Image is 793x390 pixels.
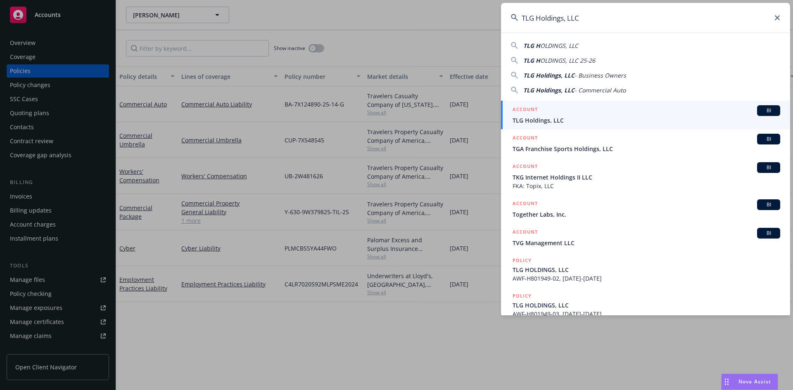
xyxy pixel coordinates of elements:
span: TLG H [523,57,540,64]
span: - Commercial Auto [575,86,626,94]
span: TKG Internet Holdings II LLC [513,173,780,182]
h5: POLICY [513,256,532,265]
span: TGA Franchise Sports Holdings, LLC [513,144,780,153]
a: POLICYTLG HOLDINGS, LLCAWF-H801949-02, [DATE]-[DATE] [501,252,790,287]
a: ACCOUNTBITKG Internet Holdings II LLCFKA: Topix, LLC [501,158,790,195]
a: ACCOUNTBITLG Holdings, LLC [501,101,790,129]
span: BI [760,164,777,171]
span: TLG Holdings, LLC [513,116,780,125]
button: Nova Assist [721,373,778,390]
a: ACCOUNTBITGA Franchise Sports Holdings, LLC [501,129,790,158]
span: BI [760,107,777,114]
span: BI [760,135,777,143]
span: TLG HOLDINGS, LLC [513,301,780,310]
div: Drag to move [722,374,732,390]
h5: ACCOUNT [513,105,538,115]
a: ACCOUNTBITogether Labs, Inc. [501,195,790,223]
input: Search... [501,3,790,33]
span: TLG Holdings, LLC [523,71,575,79]
span: TLG Holdings, LLC [523,86,575,94]
span: Together Labs, Inc. [513,210,780,219]
h5: ACCOUNT [513,162,538,172]
h5: POLICY [513,292,532,300]
span: TLG HOLDINGS, LLC [513,265,780,274]
span: Nova Assist [738,378,771,385]
span: AWF-H801949-03, [DATE]-[DATE] [513,310,780,318]
span: FKA: Topix, LLC [513,182,780,190]
span: TLG H [523,42,540,50]
h5: ACCOUNT [513,199,538,209]
span: OLDINGS, LLC 25-26 [540,57,595,64]
span: BI [760,229,777,237]
a: ACCOUNTBITVG Management LLC [501,223,790,252]
h5: ACCOUNT [513,134,538,144]
span: TVG Management LLC [513,239,780,247]
a: POLICYTLG HOLDINGS, LLCAWF-H801949-03, [DATE]-[DATE] [501,287,790,323]
span: - Business Owners [575,71,626,79]
h5: ACCOUNT [513,228,538,238]
span: OLDINGS, LLC [540,42,578,50]
span: BI [760,201,777,208]
span: AWF-H801949-02, [DATE]-[DATE] [513,274,780,283]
